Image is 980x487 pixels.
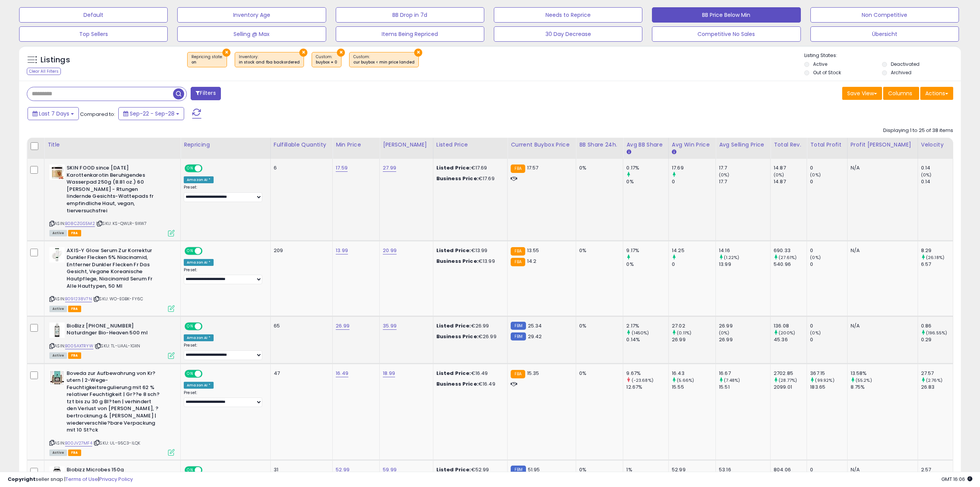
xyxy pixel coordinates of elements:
span: OFF [201,323,214,329]
button: Competitive No Sales [652,26,800,42]
div: 0.14 [921,165,953,171]
a: B091238V7N [65,296,92,302]
div: 0.14 [921,178,953,185]
div: seller snap | | [8,476,133,483]
span: | SKU: UL-95C3-ILQK [93,440,140,446]
button: Columns [883,87,919,100]
span: OFF [201,165,214,172]
div: €17.69 [436,175,502,182]
small: (0%) [719,330,730,336]
span: | SKU: KS-QWLR-9XW7 [96,220,147,226]
div: 2702.85 [774,370,807,377]
span: ON [185,248,195,254]
div: 0.17% [626,165,668,171]
div: 8.29 [921,247,953,254]
div: Displaying 1 to 25 of 38 items [883,127,953,134]
div: Preset: [184,343,265,360]
div: N/A [851,322,912,329]
div: €16.49 [436,381,502,388]
label: Deactivated [891,61,920,67]
span: FBA [68,230,81,236]
small: (0%) [774,172,784,178]
div: Current Buybox Price [511,141,573,149]
div: 26.99 [672,336,715,343]
div: 0% [626,178,668,185]
span: Last 7 Days [39,110,69,117]
div: buybox = 0 [316,60,337,65]
button: Non Competitive [810,7,959,23]
div: Avg Win Price [672,141,712,149]
div: 0% [579,322,617,329]
div: 0.14% [626,336,668,343]
strong: Copyright [8,476,36,483]
small: (28.77%) [779,377,797,383]
div: in stock and fba backordered [239,60,300,65]
span: 13.55 [527,247,539,254]
div: [PERSON_NAME] [383,141,430,149]
div: Title [47,141,177,149]
div: Amazon AI * [184,259,214,266]
div: ASIN: [49,247,175,311]
div: Clear All Filters [27,68,61,75]
div: 16.67 [719,370,770,377]
button: Inventory Age [177,7,326,23]
div: Fulfillable Quantity [274,141,330,149]
div: ASIN: [49,370,175,455]
b: SKIN FOOD since [DATE] Karottenkarotin Beruhigendes Wasserpad 250g (8.81 oz.) 60 [PERSON_NAME] - ... [67,165,160,216]
span: 14.2 [527,257,537,265]
div: 17.7 [719,178,770,185]
div: 12.67% [626,384,668,391]
div: 2099.01 [774,384,807,391]
span: Inventory : [239,54,300,65]
small: FBA [511,165,525,173]
div: €17.69 [436,165,502,171]
div: 27.57 [921,370,953,377]
small: (1.22%) [724,254,739,261]
span: Compared to: [80,111,115,118]
span: 17.57 [527,164,539,171]
b: Listed Price: [436,164,471,171]
div: 183.65 [810,384,847,391]
a: 16.49 [336,370,348,377]
a: 27.99 [383,164,396,172]
div: on [191,60,223,65]
div: €13.99 [436,247,502,254]
div: €26.99 [436,333,502,340]
span: All listings currently available for purchase on Amazon [49,450,67,456]
button: 30 Day Decrease [494,26,642,42]
label: Active [813,61,827,67]
span: | SKU: WO-EGBK-FY6C [93,296,143,302]
b: Listed Price: [436,370,471,377]
label: Out of Stock [813,69,841,76]
a: 26.99 [336,322,350,330]
a: Terms of Use [65,476,98,483]
div: Min Price [336,141,376,149]
div: Preset: [184,267,265,285]
div: Listed Price [436,141,505,149]
small: (0%) [921,172,932,178]
img: 413b2lpe5lL._SL40_.jpg [49,165,65,180]
button: × [222,49,230,57]
small: FBM [511,322,526,330]
small: FBA [511,370,525,378]
div: 8.75% [851,384,918,391]
button: × [414,49,422,57]
b: Listed Price: [436,322,471,329]
div: 690.33 [774,247,807,254]
div: €13.99 [436,258,502,265]
div: 0 [810,261,847,268]
small: FBM [511,332,526,340]
small: Avg Win Price. [672,149,676,156]
div: BB Share 24h. [579,141,620,149]
div: 367.15 [810,370,847,377]
div: 0 [810,165,847,171]
div: Profit [PERSON_NAME] [851,141,915,149]
a: 35.99 [383,322,397,330]
div: 540.96 [774,261,807,268]
span: 15.35 [527,370,539,377]
div: 47 [274,370,327,377]
label: Archived [891,69,911,76]
img: 31gkl02BcgL._SL40_.jpg [49,322,65,338]
a: B005AXTRYW [65,343,93,349]
span: OFF [201,248,214,254]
